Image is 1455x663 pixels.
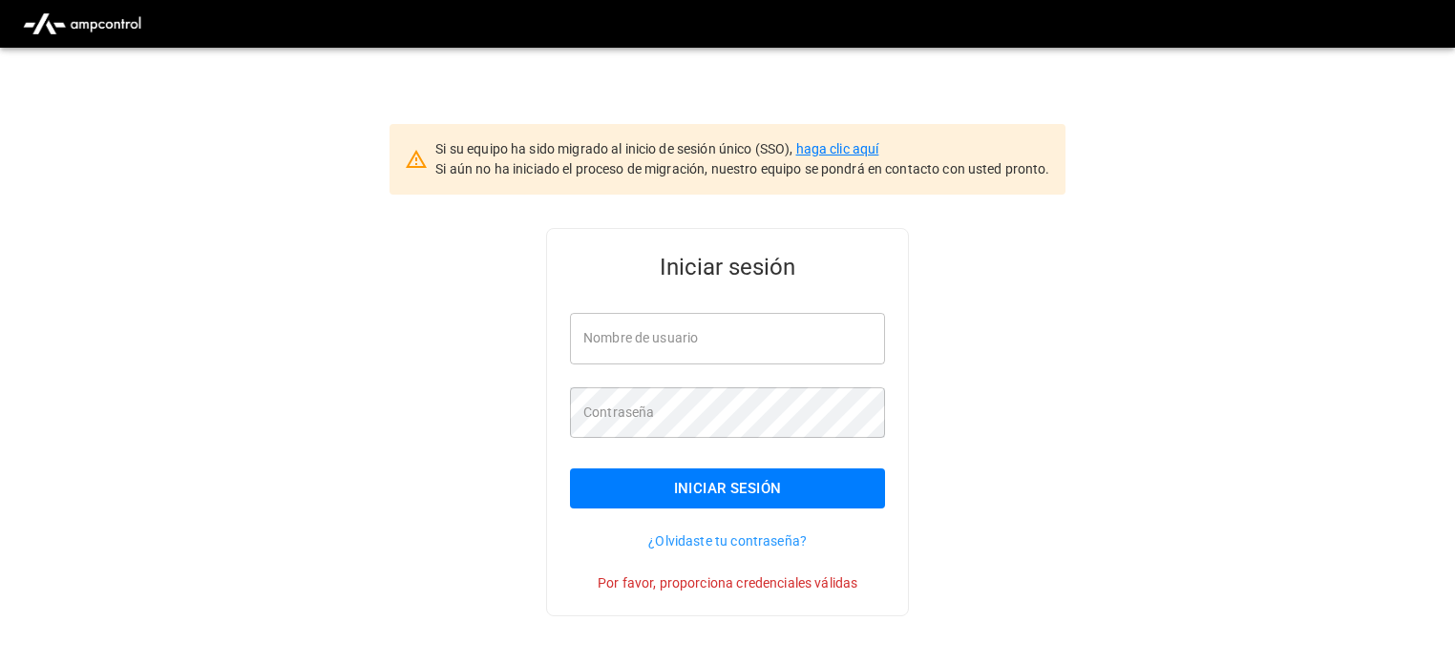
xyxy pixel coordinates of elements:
h5: Iniciar sesión [570,252,885,282]
span: Si su equipo ha sido migrado al inicio de sesión único (SSO), [435,141,795,156]
span: Si aún no ha iniciado el proceso de migración, nuestro equipo se pondrá en contacto con usted pro... [435,161,1049,176]
p: Por favor, proporciona credenciales válidas [570,573,885,592]
button: Iniciar sesión [570,468,885,508]
a: haga clic aquí [796,141,879,156]
img: ampcontrol.io logo [15,6,149,42]
p: ¿Olvidaste tu contraseña? [570,531,885,550]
